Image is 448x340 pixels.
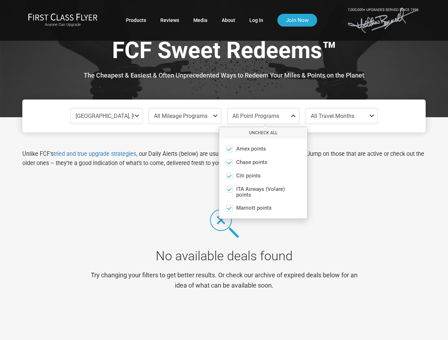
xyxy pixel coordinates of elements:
[160,14,179,27] a: Reviews
[28,13,98,27] a: First Class FlyerAnyone Can Upgrade
[154,113,208,119] span: All Mileage Programs
[219,127,307,139] button: Uncheck All
[28,72,420,79] h3: The Cheapest & Easiest & Often Unprecedented Ways to Redeem Your Miles & Points on the Planet
[126,14,146,27] a: Products
[236,205,272,211] span: Marriott points
[236,173,261,179] span: Citi points
[249,14,263,27] a: Log In
[88,270,360,291] p: Try changing your filters to get better results. Or check our archive of expired deals below for ...
[28,13,98,21] img: First Class Flyer
[277,14,317,27] a: Join Now
[28,22,98,27] small: Anyone Can Upgrade
[28,38,420,66] h1: FCF Sweet Redeems™
[232,113,279,119] span: All Point Programs
[88,249,360,263] h2: No available deals found
[222,14,235,27] a: About
[311,113,354,119] span: All Travel Months
[193,14,208,27] a: Media
[22,149,426,168] p: Unlike FCF’s , our Daily Alerts (below) are usually only available for a short time. Jump on thos...
[54,151,136,157] a: tried and true upgrade strategies
[236,186,288,198] span: ITA Airways (Volare) points
[236,146,266,152] span: Amex points
[236,159,267,166] span: Chase points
